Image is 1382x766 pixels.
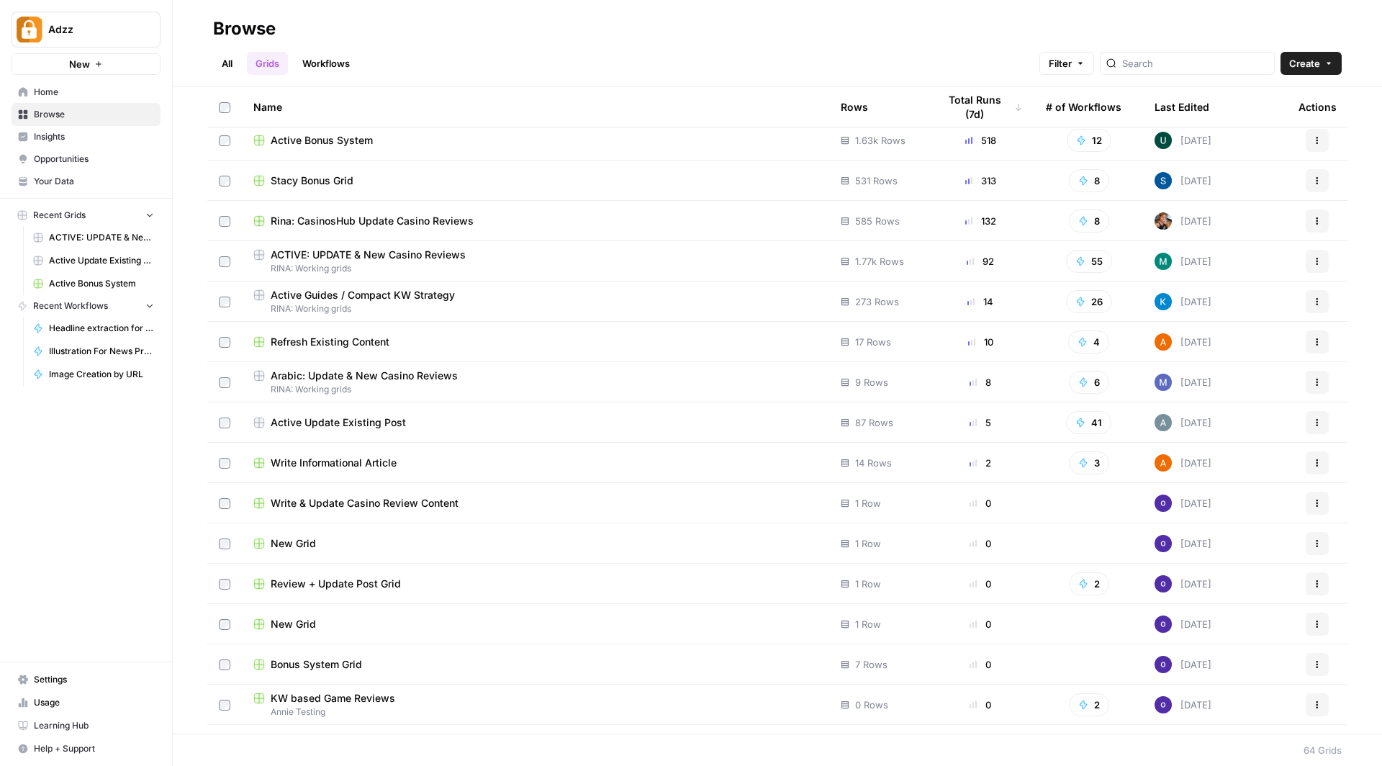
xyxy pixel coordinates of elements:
span: New [69,57,90,71]
a: Active Update Existing Post [27,249,161,272]
img: v57kel29kunc1ymryyci9cunv9zd [1155,172,1172,189]
span: Headline extraction for grid [49,322,154,335]
img: 1uqwqwywk0hvkeqipwlzjk5gjbnq [1155,333,1172,351]
a: Review + Update Post Grid [253,577,818,591]
span: RINA: Working grids [253,383,818,396]
span: Home [34,86,154,99]
a: ACTIVE: UPDATE & New Casino ReviewsRINA: Working grids [253,248,818,275]
span: Rina: CasinosHub Update Casino Reviews [271,214,474,228]
div: 5 [938,415,1023,430]
span: 0 Rows [855,698,888,712]
span: 9 Rows [855,375,888,389]
div: [DATE] [1155,535,1211,552]
a: Rina: CasinosHub Update Casino Reviews [253,214,818,228]
button: Recent Workflows [12,295,161,317]
span: 1.63k Rows [855,133,905,148]
button: 8 [1069,169,1109,192]
div: [DATE] [1155,293,1211,310]
span: New Grid [271,617,316,631]
span: 1.77k Rows [855,254,904,269]
div: [DATE] [1155,495,1211,512]
div: 14 [938,294,1023,309]
img: iwdyqet48crsyhqvxhgywfzfcsin [1155,293,1172,310]
img: c47u9ku7g2b7umnumlgy64eel5a2 [1155,535,1172,552]
span: Annie Testing [253,706,818,718]
div: 2 [938,456,1023,470]
div: [DATE] [1155,374,1211,391]
a: All [213,52,241,75]
a: Settings [12,668,161,691]
a: Opportunities [12,148,161,171]
span: 7 Rows [855,657,888,672]
span: New Grid [271,536,316,551]
img: c47u9ku7g2b7umnumlgy64eel5a2 [1155,616,1172,633]
a: Bonus System Grid [253,657,818,672]
a: Usage [12,691,161,714]
div: [DATE] [1155,616,1211,633]
a: Refresh Existing Content [253,335,818,349]
span: 273 Rows [855,294,899,309]
a: Insights [12,125,161,148]
div: Browse [213,17,276,40]
button: Recent Grids [12,204,161,226]
a: Your Data [12,170,161,193]
div: [DATE] [1155,172,1211,189]
span: Write & Update Casino Review Content [271,496,459,510]
span: 585 Rows [855,214,900,228]
span: Recent Workflows [33,299,108,312]
span: Bonus System Grid [271,657,362,672]
span: 1 Row [855,577,881,591]
div: 92 [938,254,1023,269]
span: Create [1289,56,1320,71]
div: [DATE] [1155,656,1211,673]
img: c47u9ku7g2b7umnumlgy64eel5a2 [1155,696,1172,713]
div: [DATE] [1155,212,1211,230]
div: [DATE] [1155,696,1211,713]
div: [DATE] [1155,333,1211,351]
a: Headline extraction for grid [27,317,161,340]
a: Active Bonus System [253,133,818,148]
a: Image Creation by URL [27,363,161,386]
span: Usage [34,696,154,709]
span: Opportunities [34,153,154,166]
span: Review + Update Post Grid [271,577,401,591]
span: Active Bonus System [49,277,154,290]
span: Adzz [48,22,135,37]
div: 0 [938,698,1023,712]
a: Workflows [294,52,358,75]
div: Rows [841,87,868,127]
button: 4 [1068,330,1109,353]
button: Workspace: Adzz [12,12,161,48]
div: 0 [938,617,1023,631]
button: Create [1281,52,1342,75]
div: [DATE] [1155,414,1211,431]
img: nmxawk7762aq8nwt4bciot6986w0 [1155,374,1172,391]
button: Filter [1039,52,1094,75]
span: Filter [1049,56,1072,71]
img: c47u9ku7g2b7umnumlgy64eel5a2 [1155,575,1172,592]
span: Stacy Bonus Grid [271,174,353,188]
div: 518 [938,133,1023,148]
span: 1 Row [855,617,881,631]
span: 87 Rows [855,415,893,430]
div: Name [253,87,818,127]
a: Active Bonus System [27,272,161,295]
button: 2 [1069,693,1109,716]
button: 8 [1069,209,1109,233]
img: spdl5mgdtlnfuebrp5d83uw92e8p [1155,414,1172,431]
span: Recent Grids [33,209,86,222]
span: Image Creation by URL [49,368,154,381]
button: 3 [1069,451,1109,474]
span: 1 Row [855,496,881,510]
div: 0 [938,536,1023,551]
a: Grids [247,52,288,75]
a: Active Guides / Compact KW StrategyRINA: Working grids [253,288,818,315]
button: 55 [1066,250,1112,273]
img: c47u9ku7g2b7umnumlgy64eel5a2 [1155,656,1172,673]
div: Total Runs (7d) [938,87,1023,127]
span: Refresh Existing Content [271,335,389,349]
div: Actions [1299,87,1337,127]
div: [DATE] [1155,575,1211,592]
div: 10 [938,335,1023,349]
div: 132 [938,214,1023,228]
